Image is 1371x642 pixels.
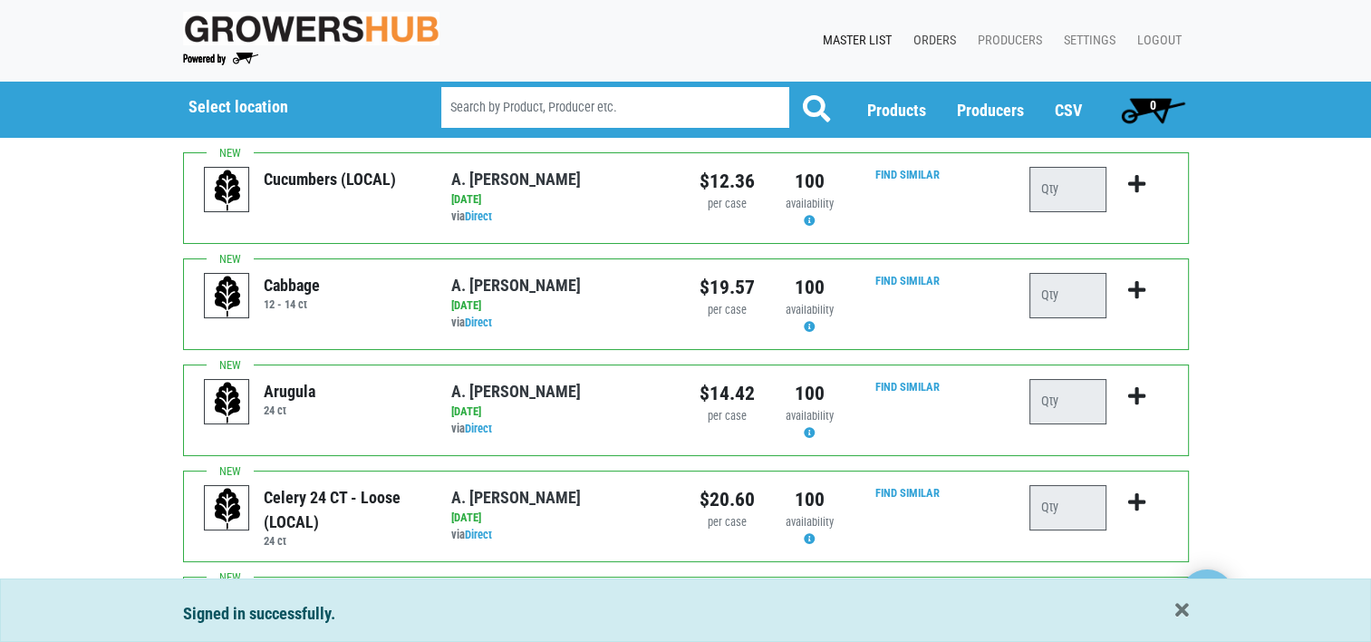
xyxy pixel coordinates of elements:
a: Settings [1049,24,1123,58]
div: per case [700,408,755,425]
div: 100 [782,379,837,408]
a: Find Similar [875,380,940,394]
a: A. [PERSON_NAME] [451,382,581,401]
h6: 24 ct [264,534,424,548]
div: Celery 24 CT - loose (LOCAL) [264,485,424,534]
img: Powered by Big Wheelbarrow [183,53,258,65]
a: Direct [465,316,492,329]
div: Arugula [264,379,315,404]
a: A. [PERSON_NAME] [451,488,581,507]
div: [DATE] [451,404,671,421]
div: $20.60 [700,485,755,514]
div: [DATE] [451,510,671,527]
div: Cucumbers (LOCAL) [264,167,396,191]
img: placeholder-variety-43d6402dacf2d531de610a020419775a.svg [205,380,250,425]
h5: Select location [188,97,395,117]
div: per case [700,302,755,319]
a: CSV [1055,101,1082,120]
input: Qty [1029,273,1106,318]
div: 100 [782,485,837,514]
input: Qty [1029,485,1106,530]
a: Find Similar [875,168,940,181]
span: availability [786,197,834,210]
img: placeholder-variety-43d6402dacf2d531de610a020419775a.svg [205,274,250,319]
a: Master List [808,24,899,58]
div: [DATE] [451,297,671,315]
span: availability [786,515,834,529]
a: Direct [465,209,492,223]
div: per case [700,514,755,531]
h6: 24 ct [264,404,315,417]
a: Products [867,101,926,120]
input: Qty [1029,167,1106,212]
div: via [451,527,671,544]
span: availability [786,409,834,423]
img: placeholder-variety-43d6402dacf2d531de610a020419775a.svg [205,486,250,531]
div: per case [700,196,755,213]
img: placeholder-variety-43d6402dacf2d531de610a020419775a.svg [205,168,250,213]
a: Producers [957,101,1024,120]
input: Qty [1029,379,1106,424]
a: Find Similar [875,486,940,500]
div: via [451,209,671,226]
div: $19.57 [700,273,755,302]
div: $12.36 [700,167,755,196]
div: via [451,421,671,438]
a: Logout [1123,24,1189,58]
input: Search by Product, Producer etc. [441,87,789,128]
h6: 12 - 14 ct [264,297,320,311]
div: [DATE] [451,191,671,209]
a: Direct [465,422,492,435]
span: 0 [1150,98,1156,112]
div: Signed in successfully. [183,601,1189,627]
a: A. [PERSON_NAME] [451,276,581,295]
a: Find Similar [875,274,940,287]
a: 0 [1113,92,1193,128]
span: availability [786,303,834,316]
a: A. [PERSON_NAME] [451,170,581,189]
div: Cabbage [264,273,320,297]
img: original-fc7597fdc6adbb9d0e2ae620e786d1a2.jpg [183,12,440,45]
div: $14.42 [700,379,755,408]
div: 100 [782,167,837,196]
div: 100 [782,273,837,302]
a: Producers [963,24,1049,58]
a: Orders [899,24,963,58]
a: Direct [465,528,492,541]
div: via [451,315,671,332]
